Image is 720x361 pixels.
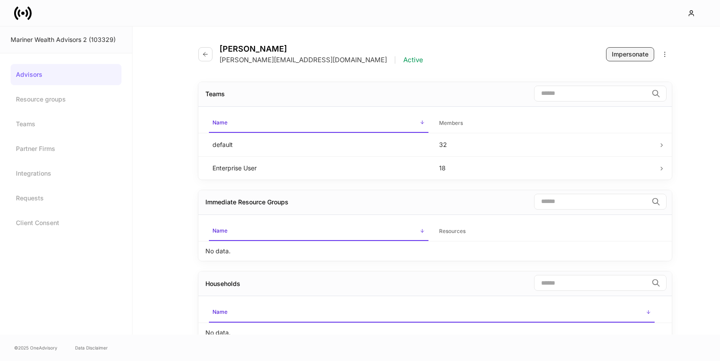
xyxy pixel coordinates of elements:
[205,198,288,207] div: Immediate Resource Groups
[606,47,654,61] button: Impersonate
[403,56,423,64] p: Active
[11,138,121,159] a: Partner Firms
[75,344,108,351] a: Data Disclaimer
[205,156,432,180] td: Enterprise User
[436,114,655,132] span: Members
[220,56,387,64] p: [PERSON_NAME][EMAIL_ADDRESS][DOMAIN_NAME]
[11,35,121,44] div: Mariner Wealth Advisors 2 (103329)
[205,247,231,256] p: No data.
[439,227,466,235] h6: Resources
[209,222,428,241] span: Name
[205,279,240,288] div: Households
[205,90,225,98] div: Teams
[432,133,659,156] td: 32
[209,114,428,133] span: Name
[212,226,227,235] h6: Name
[209,303,655,322] span: Name
[11,64,121,85] a: Advisors
[205,133,432,156] td: default
[11,212,121,233] a: Client Consent
[220,44,423,54] h4: [PERSON_NAME]
[394,56,396,64] p: |
[205,328,231,337] p: No data.
[14,344,57,351] span: © 2025 OneAdvisory
[11,188,121,209] a: Requests
[11,163,121,184] a: Integrations
[432,156,659,180] td: 18
[439,119,463,127] h6: Members
[212,118,227,127] h6: Name
[436,222,655,241] span: Resources
[11,113,121,135] a: Teams
[212,308,227,316] h6: Name
[612,50,648,59] div: Impersonate
[11,89,121,110] a: Resource groups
